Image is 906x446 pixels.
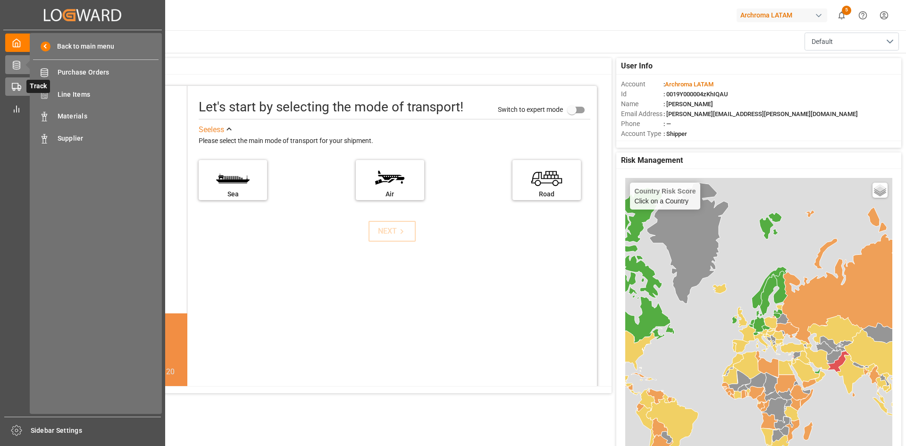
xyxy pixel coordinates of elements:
[378,226,407,237] div: NEXT
[621,109,663,119] span: Email Address
[665,81,713,88] span: Archroma LATAM
[812,37,833,47] span: Default
[663,91,728,98] span: : 0019Y000004zKhIQAU
[663,101,713,108] span: : [PERSON_NAME]
[621,129,663,139] span: Account Type
[635,187,696,205] div: Click on a Country
[31,426,161,436] span: Sidebar Settings
[621,99,663,109] span: Name
[58,111,159,121] span: Materials
[872,183,888,198] a: Layers
[33,107,159,126] a: Materials
[621,119,663,129] span: Phone
[5,34,160,52] a: My Cockpit
[33,129,159,147] a: Supplier
[361,189,419,199] div: Air
[199,124,224,135] div: See less
[663,81,713,88] span: :
[805,33,899,50] button: open menu
[5,99,160,118] a: My Reports
[203,189,262,199] div: Sea
[26,80,50,93] span: Track
[369,221,416,242] button: NEXT
[663,130,687,137] span: : Shipper
[621,60,653,72] span: User Info
[831,5,852,26] button: show 5 new notifications
[58,134,159,143] span: Supplier
[737,6,831,24] button: Archroma LATAM
[621,79,663,89] span: Account
[852,5,873,26] button: Help Center
[174,366,187,434] button: next slide / item
[517,189,576,199] div: Road
[199,97,463,117] div: Let's start by selecting the mode of transport!
[621,155,683,166] span: Risk Management
[199,135,590,147] div: Please select the main mode of transport for your shipment.
[663,120,671,127] span: : —
[50,42,114,51] span: Back to main menu
[737,8,827,22] div: Archroma LATAM
[621,89,663,99] span: Id
[498,105,563,113] span: Switch to expert mode
[58,67,159,77] span: Purchase Orders
[663,110,858,118] span: : [PERSON_NAME][EMAIL_ADDRESS][PERSON_NAME][DOMAIN_NAME]
[33,63,159,82] a: Purchase Orders
[58,90,159,100] span: Line Items
[33,85,159,103] a: Line Items
[635,187,696,195] h4: Country Risk Score
[842,6,851,15] span: 5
